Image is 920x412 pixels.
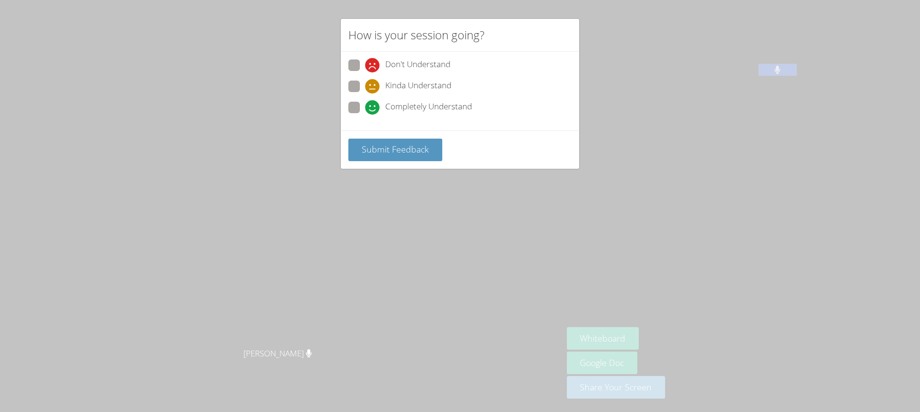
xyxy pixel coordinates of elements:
[385,79,451,94] span: Kinda Understand
[385,100,472,115] span: Completely Understand
[362,143,429,155] span: Submit Feedback
[348,139,442,161] button: Submit Feedback
[348,26,484,44] h2: How is your session going?
[385,58,450,72] span: Don't Understand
